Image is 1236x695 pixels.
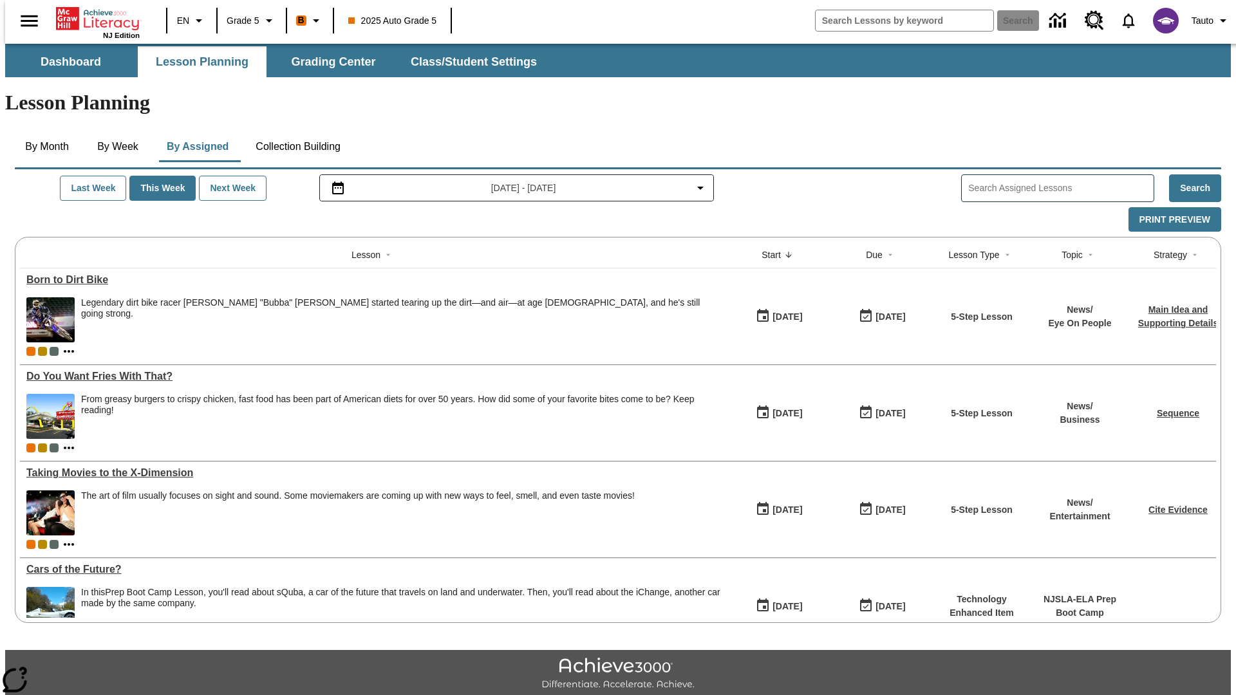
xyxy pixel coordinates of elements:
[751,304,807,329] button: 08/18/25: First time the lesson was available
[1169,174,1221,202] button: Search
[854,401,910,425] button: 08/18/25: Last day the lesson can be accessed
[26,564,721,575] div: Cars of the Future?
[751,594,807,618] button: 08/14/25: First time the lesson was available
[1048,317,1111,330] p: Eye On People
[81,297,721,342] div: Legendary dirt bike racer James "Bubba" Stewart started tearing up the dirt—and air—at age 4, and...
[541,658,695,690] img: Achieve3000 Differentiate Accelerate Achieve
[291,9,329,32] button: Boost Class color is orange. Change class color
[81,297,721,319] div: Legendary dirt bike racer [PERSON_NAME] "Bubba" [PERSON_NAME] started tearing up the dirt—and air...
[380,247,396,263] button: Sort
[38,347,47,356] div: New 2025 class
[26,371,721,382] div: Do You Want Fries With That?
[81,490,635,501] p: The art of film usually focuses on sight and sound. Some moviemakers are coming up with new ways ...
[325,180,709,196] button: Select the date range menu item
[1138,304,1218,328] a: Main Idea and Supporting Details
[26,490,75,535] img: Panel in front of the seats sprays water mist to the happy audience at a 4DX-equipped theater.
[772,598,802,615] div: [DATE]
[81,587,720,608] testabrev: Prep Boot Camp Lesson, you'll read about sQuba, a car of the future that travels on land and unde...
[26,564,721,575] a: Cars of the Future? , Lessons
[854,304,910,329] button: 08/18/25: Last day the lesson can be accessed
[1077,3,1112,38] a: Resource Center, Will open in new tab
[1062,248,1083,261] div: Topic
[876,405,905,422] div: [DATE]
[26,371,721,382] a: Do You Want Fries With That?, Lessons
[883,247,898,263] button: Sort
[951,310,1013,324] p: 5-Step Lesson
[26,540,35,549] span: Current Class
[103,32,140,39] span: NJ Edition
[1187,247,1203,263] button: Sort
[56,5,140,39] div: Home
[6,46,135,77] button: Dashboard
[86,131,150,162] button: By Week
[1192,14,1213,28] span: Tauto
[1049,510,1110,523] p: Entertainment
[199,176,267,201] button: Next Week
[5,91,1231,115] h1: Lesson Planning
[951,503,1013,517] p: 5-Step Lesson
[1060,400,1100,413] p: News /
[693,180,708,196] svg: Collapse Date Range Filter
[781,247,796,263] button: Sort
[38,443,47,452] span: New 2025 class
[1186,9,1236,32] button: Profile/Settings
[762,248,781,261] div: Start
[5,46,548,77] div: SubNavbar
[854,497,910,522] button: 08/24/25: Last day the lesson can be accessed
[400,46,547,77] button: Class/Student Settings
[245,131,351,162] button: Collection Building
[5,44,1231,77] div: SubNavbar
[26,587,75,632] img: High-tech automobile treading water.
[772,502,802,518] div: [DATE]
[26,467,721,479] div: Taking Movies to the X-Dimension
[10,2,48,40] button: Open side menu
[156,131,239,162] button: By Assigned
[81,587,721,632] div: In this Prep Boot Camp Lesson, you'll read about sQuba, a car of the future that travels on land ...
[26,394,75,439] img: One of the first McDonald's stores, with the iconic red sign and golden arches.
[772,405,802,422] div: [DATE]
[26,467,721,479] a: Taking Movies to the X-Dimension, Lessons
[81,394,721,439] div: From greasy burgers to crispy chicken, fast food has been part of American diets for over 50 year...
[948,248,999,261] div: Lesson Type
[38,540,47,549] div: New 2025 class
[1112,4,1145,37] a: Notifications
[876,502,905,518] div: [DATE]
[866,248,883,261] div: Due
[348,14,437,28] span: 2025 Auto Grade 5
[269,46,398,77] button: Grading Center
[26,443,35,452] div: Current Class
[876,598,905,615] div: [DATE]
[751,401,807,425] button: 08/18/25: First time the lesson was available
[1153,8,1179,33] img: avatar image
[940,593,1024,620] p: Technology Enhanced Item
[1048,303,1111,317] p: News /
[61,440,77,456] button: Show more classes
[751,497,807,522] button: 08/18/25: First time the lesson was available
[15,131,79,162] button: By Month
[26,274,721,286] a: Born to Dirt Bike, Lessons
[351,248,380,261] div: Lesson
[61,537,77,552] button: Show more classes
[81,490,635,535] div: The art of film usually focuses on sight and sound. Some moviemakers are coming up with new ways ...
[816,10,993,31] input: search field
[1145,4,1186,37] button: Select a new avatar
[1083,247,1098,263] button: Sort
[177,14,189,28] span: EN
[227,14,259,28] span: Grade 5
[968,179,1154,198] input: Search Assigned Lessons
[50,347,59,356] span: OL 2025 Auto Grade 6
[129,176,196,201] button: This Week
[1128,207,1221,232] button: Print Preview
[1148,505,1208,515] a: Cite Evidence
[491,181,556,195] span: [DATE] - [DATE]
[171,9,212,32] button: Language: EN, Select a language
[1042,3,1077,39] a: Data Center
[1157,408,1199,418] a: Sequence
